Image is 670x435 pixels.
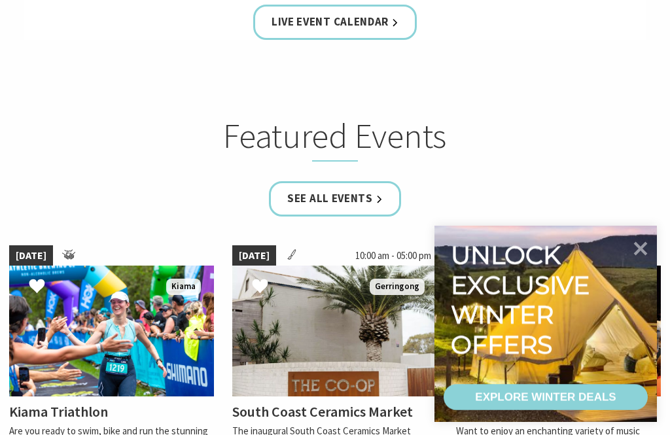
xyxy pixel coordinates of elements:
h4: Kiama Triathlon [9,402,108,421]
span: [DATE] [9,245,53,266]
img: Sign says The Co-Op on a brick wall with a palm tree in the background [232,266,437,396]
img: kiamatriathlon [9,266,214,396]
span: Gerringong [370,279,425,295]
h2: Featured Events [117,115,554,162]
span: Kiama [166,279,201,295]
a: Live Event Calendar [253,5,417,39]
button: Click to Favourite Kiama Triathlon [16,265,58,309]
a: EXPLORE WINTER DEALS [444,384,648,410]
button: Click to Favourite South Coast Ceramics Market [239,265,281,309]
span: 10:00 am - 05:00 pm [349,245,438,266]
a: See all Events [269,181,401,216]
h4: South Coast Ceramics Market [232,402,413,421]
span: [DATE] [232,245,276,266]
div: Unlock exclusive winter offers [451,240,595,359]
div: EXPLORE WINTER DEALS [475,384,616,410]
